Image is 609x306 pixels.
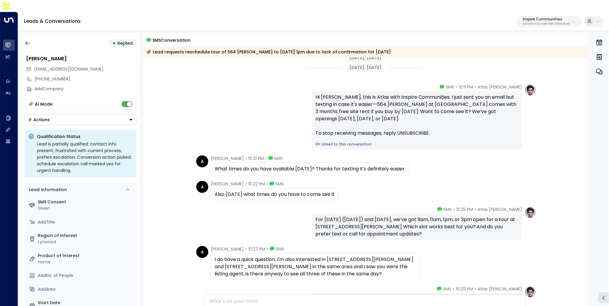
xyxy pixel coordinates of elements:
div: I do have a quick question, I'm also interested in [STREET_ADDRESS][PERSON_NAME] and [STREET_ADDR... [215,256,417,277]
span: 10:27 PM [248,246,265,252]
div: For [DATE] ([DATE]) and [DATE], we’ve got 9am, 11am, 1pm, or 3pm open for a tour at [STREET_ADDRE... [315,216,518,238]
div: Given [38,205,134,211]
div: Lead requests reschedule tour of 564 [PERSON_NAME] to [DATE] 1pm due to lack of confirmation for ... [146,49,391,55]
a: Leads & Conversations [24,18,81,25]
label: Product of Interest [38,253,134,259]
label: Start Date [38,300,134,306]
div: Lynwood [38,239,134,245]
span: 10:25 PM [456,206,473,212]
span: aubssaaby@gmail.com [35,66,104,72]
div: AddArea [38,286,134,292]
div: [PERSON_NAME] [26,55,136,62]
p: Qualification Status [37,133,133,139]
div: Lead is partially qualified: contact info present, frustrated with current process, prefers escal... [37,141,133,174]
span: • [245,246,247,252]
span: • [453,286,454,292]
div: [DATE], [DATE] [346,54,384,62]
div: Actions [28,117,50,122]
div: What times do you have available [DATE]? Thanks for texting it's definitely easier [215,165,405,172]
div: Home [38,259,134,265]
button: Actions [25,114,136,125]
div: Button group with a nested menu [25,114,136,125]
span: • [453,206,455,212]
span: Atlas [PERSON_NAME] [478,286,522,292]
div: [DATE], [DATE] [347,63,384,72]
span: • [265,155,267,161]
div: AI Mode [35,101,53,107]
span: 10:29 PM [456,286,473,292]
label: SMS Consent [38,199,134,205]
div: AddNo. of People [38,272,134,279]
span: • [245,155,247,161]
span: • [456,84,457,90]
div: [PHONE_NUMBER] [35,76,136,82]
img: profile-logo.png [524,206,536,218]
span: SMS [274,155,283,161]
span: • [245,181,247,187]
div: A [196,181,208,193]
span: • [475,206,476,212]
div: Lead Information [27,187,67,193]
div: AddCompany [35,86,136,92]
span: • [475,286,476,292]
span: SMS [276,181,284,187]
div: Also [DATE] what times do you have to come see it [215,191,335,198]
span: 10:22 PM [248,181,265,187]
div: • [113,38,116,49]
label: Region of Interest [38,232,134,239]
span: SMS [443,206,452,212]
div: A [196,246,208,258]
span: [PERSON_NAME] [211,181,244,187]
a: Linked to this conversation [315,142,518,147]
p: 5ac0484e-0702-4bbb-8380-6168aea91a66 [523,23,570,25]
span: Replied [118,40,133,46]
span: Atlas [PERSON_NAME] [478,84,522,90]
span: 10:11 PM [459,84,473,90]
button: Inspire Communities5ac0484e-0702-4bbb-8380-6168aea91a66 [517,16,582,27]
div: A [196,155,208,167]
span: SMS Conversation [153,37,191,43]
span: • [267,246,268,252]
span: SMS [276,246,284,252]
span: [PERSON_NAME] [211,155,244,161]
div: Hi [PERSON_NAME], this is Atlas with Inspire Communities. I just sent you an email but texting in... [315,94,518,137]
span: SMS [446,84,454,90]
span: • [267,181,268,187]
span: [EMAIL_ADDRESS][DOMAIN_NAME] [35,66,104,72]
span: SMS [443,286,451,292]
img: profile-logo.png [524,84,536,96]
span: Atlas [PERSON_NAME] [478,206,522,212]
div: AddTitle [38,219,134,225]
span: • [475,84,476,90]
span: [PERSON_NAME] [211,246,244,252]
p: Inspire Communities [523,17,570,21]
span: 10:21 PM [248,155,264,161]
img: profile-logo.png [524,286,536,298]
